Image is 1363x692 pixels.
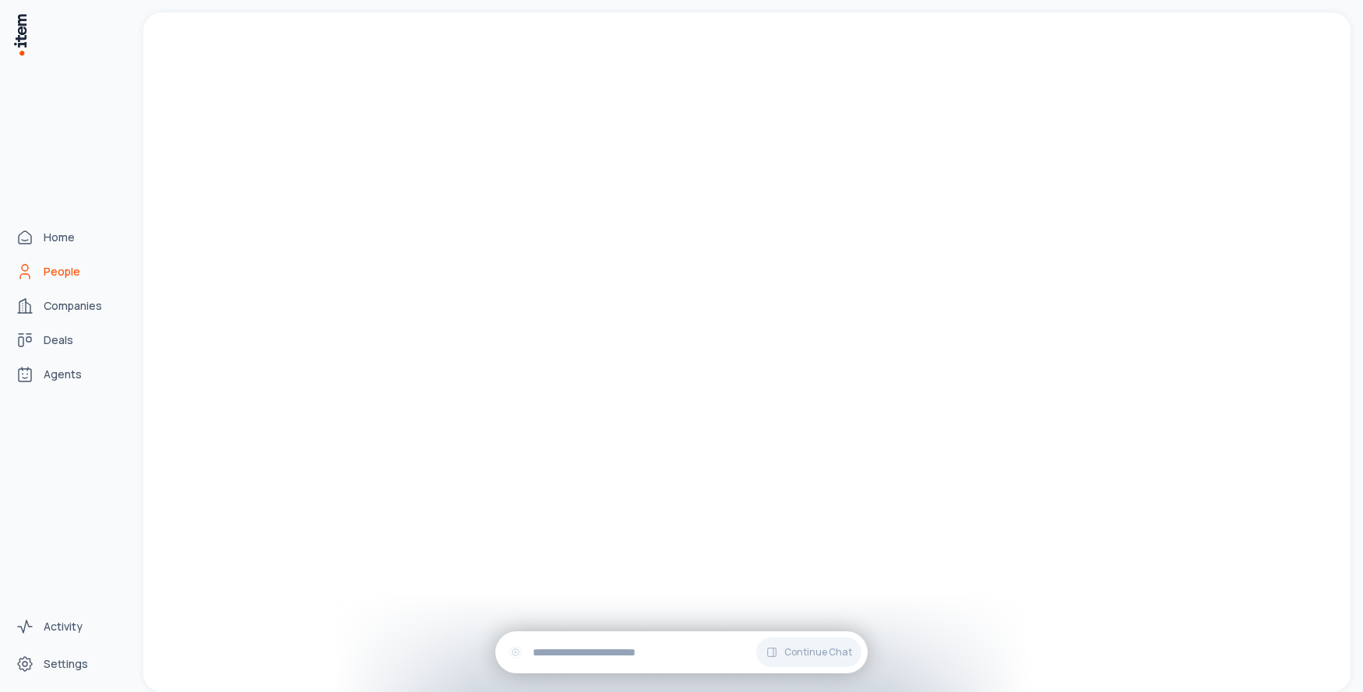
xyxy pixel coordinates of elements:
[9,611,128,642] a: Activity
[9,290,128,321] a: Companies
[9,256,128,287] a: People
[12,12,28,57] img: Item Brain Logo
[9,359,128,390] a: Agents
[44,230,75,245] span: Home
[495,631,868,673] div: Continue Chat
[9,222,128,253] a: Home
[44,264,80,279] span: People
[44,332,73,348] span: Deals
[784,646,852,659] span: Continue Chat
[9,325,128,356] a: Deals
[44,619,83,634] span: Activity
[44,656,88,672] span: Settings
[44,367,82,382] span: Agents
[9,648,128,680] a: Settings
[44,298,102,314] span: Companies
[756,638,861,667] button: Continue Chat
